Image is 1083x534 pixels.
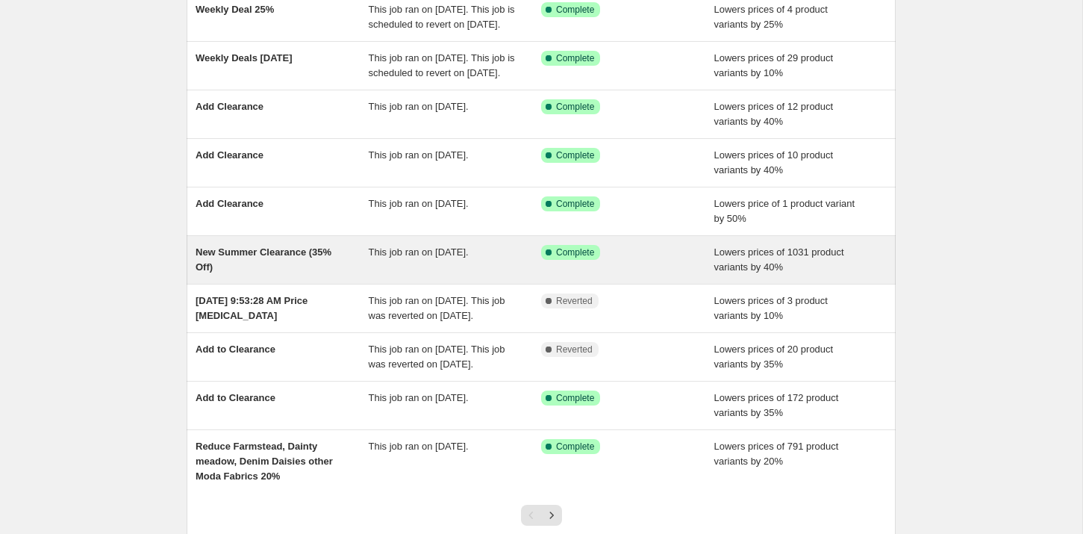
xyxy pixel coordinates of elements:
[714,101,834,127] span: Lowers prices of 12 product variants by 40%
[196,52,293,63] span: Weekly Deals [DATE]
[369,4,515,30] span: This job ran on [DATE]. This job is scheduled to revert on [DATE].
[714,149,834,176] span: Lowers prices of 10 product variants by 40%
[196,149,263,161] span: Add Clearance
[714,344,834,370] span: Lowers prices of 20 product variants by 35%
[556,441,594,453] span: Complete
[556,101,594,113] span: Complete
[714,198,855,224] span: Lowers price of 1 product variant by 50%
[521,505,562,526] nav: Pagination
[714,4,828,30] span: Lowers prices of 4 product variants by 25%
[556,198,594,210] span: Complete
[556,295,593,307] span: Reverted
[369,392,469,403] span: This job ran on [DATE].
[714,52,834,78] span: Lowers prices of 29 product variants by 10%
[714,441,839,467] span: Lowers prices of 791 product variants by 20%
[556,392,594,404] span: Complete
[369,198,469,209] span: This job ran on [DATE].
[556,149,594,161] span: Complete
[369,295,505,321] span: This job ran on [DATE]. This job was reverted on [DATE].
[196,344,275,355] span: Add to Clearance
[196,246,331,273] span: New Summer Clearance (35% Off)
[556,52,594,64] span: Complete
[196,392,275,403] span: Add to Clearance
[196,101,263,112] span: Add Clearance
[556,4,594,16] span: Complete
[369,149,469,161] span: This job ran on [DATE].
[369,441,469,452] span: This job ran on [DATE].
[196,198,263,209] span: Add Clearance
[196,295,308,321] span: [DATE] 9:53:28 AM Price [MEDICAL_DATA]
[369,344,505,370] span: This job ran on [DATE]. This job was reverted on [DATE].
[196,4,274,15] span: Weekly Deal 25%
[714,295,828,321] span: Lowers prices of 3 product variants by 10%
[556,246,594,258] span: Complete
[369,101,469,112] span: This job ran on [DATE].
[369,52,515,78] span: This job ran on [DATE]. This job is scheduled to revert on [DATE].
[714,392,839,418] span: Lowers prices of 172 product variants by 35%
[541,505,562,526] button: Next
[714,246,844,273] span: Lowers prices of 1031 product variants by 40%
[196,441,333,482] span: Reduce Farmstead, Dainty meadow, Denim Daisies other Moda Fabrics 20%
[369,246,469,258] span: This job ran on [DATE].
[556,344,593,356] span: Reverted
